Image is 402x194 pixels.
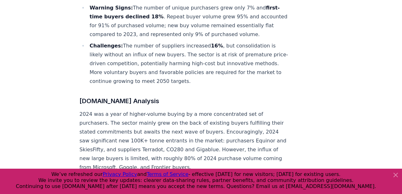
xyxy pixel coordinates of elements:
strong: Challenges: [90,43,123,49]
li: The number of unique purchasers grew only 7% and . Repeat buyer volume grew 95% and accounted for... [88,3,289,39]
li: The number of suppliers increased , but consolidation is likely without an influx of new buyers. ... [88,41,289,86]
h3: [DOMAIN_NAME] Analysis [79,96,289,106]
p: 2024 was a year of higher-volume buying by a more concentrated set of purchasers. The sector main... [79,110,289,172]
strong: Warning Signs: [90,5,133,11]
strong: 16% [211,43,223,49]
